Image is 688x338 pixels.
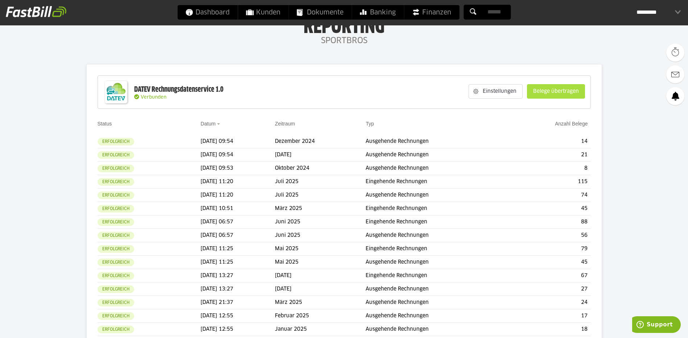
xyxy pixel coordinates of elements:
td: [DATE] 11:25 [201,242,275,256]
td: 45 [510,202,591,215]
td: Ausgehende Rechnungen [366,189,509,202]
td: 56 [510,229,591,242]
td: Juni 2025 [275,229,366,242]
td: 17 [510,309,591,323]
td: 18 [510,323,591,336]
a: Anzahl Belege [555,121,588,127]
a: Banking [352,5,404,20]
td: Oktober 2024 [275,162,366,175]
sl-badge: Erfolgreich [98,218,134,226]
img: fastbill_logo_white.png [6,6,66,17]
td: [DATE] 09:53 [201,162,275,175]
a: Finanzen [404,5,459,20]
sl-badge: Erfolgreich [98,232,134,239]
td: [DATE] 06:57 [201,215,275,229]
a: Status [98,121,112,127]
sl-badge: Erfolgreich [98,191,134,199]
td: März 2025 [275,202,366,215]
td: [DATE] 13:27 [201,269,275,283]
td: [DATE] 09:54 [201,135,275,148]
img: DATEV-Datenservice Logo [102,78,131,107]
span: Banking [360,5,396,20]
span: Dokumente [297,5,343,20]
a: Dashboard [177,5,238,20]
td: [DATE] [275,148,366,162]
sl-badge: Erfolgreich [98,178,134,186]
div: DATEV Rechnungsdatenservice 1.0 [134,85,223,94]
a: Typ [366,121,374,127]
td: Ausgehende Rechnungen [366,309,509,323]
sl-badge: Erfolgreich [98,205,134,213]
sl-badge: Erfolgreich [98,138,134,145]
sl-badge: Erfolgreich [98,245,134,253]
td: Ausgehende Rechnungen [366,229,509,242]
td: 74 [510,189,591,202]
td: [DATE] 13:27 [201,283,275,296]
a: Kunden [238,5,288,20]
a: Dokumente [289,5,351,20]
span: Kunden [246,5,280,20]
a: Zeitraum [275,121,295,127]
td: Ausgehende Rechnungen [366,296,509,309]
td: 45 [510,256,591,269]
td: 88 [510,215,591,229]
span: Dashboard [185,5,230,20]
td: [DATE] 09:54 [201,148,275,162]
td: Eingehende Rechnungen [366,215,509,229]
td: März 2025 [275,296,366,309]
td: [DATE] 10:51 [201,202,275,215]
td: Ausgehende Rechnungen [366,256,509,269]
td: Juni 2025 [275,215,366,229]
td: 24 [510,296,591,309]
sl-badge: Erfolgreich [98,326,134,333]
sl-badge: Erfolgreich [98,165,134,172]
img: sort_desc.gif [217,123,222,125]
td: 27 [510,283,591,296]
sl-badge: Erfolgreich [98,151,134,159]
td: Eingehende Rechnungen [366,202,509,215]
td: Eingehende Rechnungen [366,269,509,283]
td: [DATE] [275,269,366,283]
span: Verbunden [141,95,166,100]
td: Eingehende Rechnungen [366,175,509,189]
sl-badge: Erfolgreich [98,299,134,306]
sl-badge: Erfolgreich [98,285,134,293]
td: Ausgehende Rechnungen [366,135,509,148]
td: Juli 2025 [275,189,366,202]
td: [DATE] 12:55 [201,323,275,336]
sl-button: Einstellungen [469,84,523,99]
td: Ausgehende Rechnungen [366,323,509,336]
sl-badge: Erfolgreich [98,272,134,280]
td: Ausgehende Rechnungen [366,283,509,296]
td: Eingehende Rechnungen [366,242,509,256]
td: [DATE] 11:20 [201,189,275,202]
td: [DATE] [275,283,366,296]
span: Finanzen [412,5,451,20]
td: [DATE] 11:20 [201,175,275,189]
td: 79 [510,242,591,256]
td: [DATE] 11:25 [201,256,275,269]
td: 115 [510,175,591,189]
td: Ausgehende Rechnungen [366,162,509,175]
td: [DATE] 12:55 [201,309,275,323]
iframe: Öffnet ein Widget, in dem Sie weitere Informationen finden [632,316,681,334]
td: Mai 2025 [275,256,366,269]
sl-badge: Erfolgreich [98,259,134,266]
td: Ausgehende Rechnungen [366,148,509,162]
a: Datum [201,121,215,127]
td: Februar 2025 [275,309,366,323]
td: 8 [510,162,591,175]
td: 14 [510,135,591,148]
sl-button: Belege übertragen [527,84,585,99]
sl-badge: Erfolgreich [98,312,134,320]
td: 21 [510,148,591,162]
td: [DATE] 21:37 [201,296,275,309]
td: Januar 2025 [275,323,366,336]
td: Mai 2025 [275,242,366,256]
td: 67 [510,269,591,283]
td: Juli 2025 [275,175,366,189]
td: Dezember 2024 [275,135,366,148]
td: [DATE] 06:57 [201,229,275,242]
